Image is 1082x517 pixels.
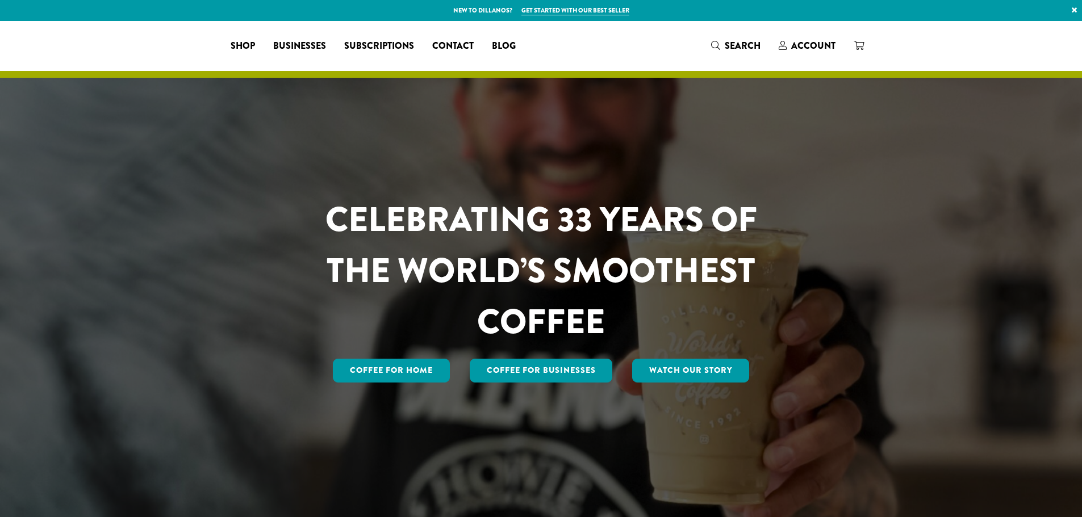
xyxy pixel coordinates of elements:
a: Coffee for Home [333,359,450,383]
span: Businesses [273,39,326,53]
span: Blog [492,39,516,53]
span: Contact [432,39,474,53]
span: Shop [231,39,255,53]
a: Watch Our Story [632,359,749,383]
h1: CELEBRATING 33 YEARS OF THE WORLD’S SMOOTHEST COFFEE [292,194,791,347]
a: Shop [222,37,264,55]
span: Account [791,39,835,52]
span: Search [725,39,761,52]
span: Subscriptions [344,39,414,53]
a: Search [702,36,770,55]
a: Get started with our best seller [521,6,629,15]
a: Coffee For Businesses [470,359,613,383]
